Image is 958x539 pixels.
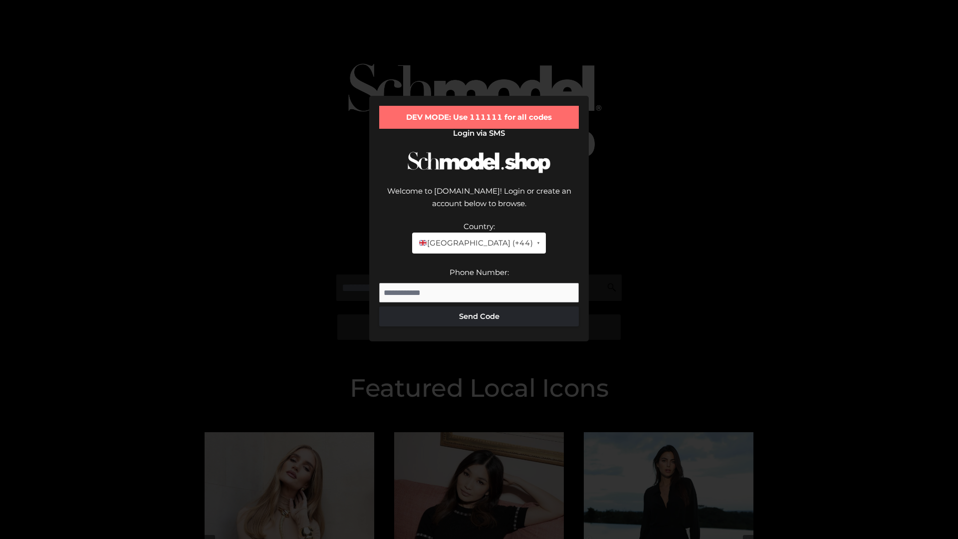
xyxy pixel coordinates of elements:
div: Welcome to [DOMAIN_NAME]! Login or create an account below to browse. [379,185,579,220]
div: DEV MODE: Use 111111 for all codes [379,106,579,129]
img: 🇬🇧 [419,239,427,247]
span: [GEOGRAPHIC_DATA] (+44) [418,237,532,250]
h2: Login via SMS [379,129,579,138]
button: Send Code [379,306,579,326]
label: Country: [464,222,495,231]
label: Phone Number: [450,268,509,277]
img: Schmodel Logo [404,143,554,182]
